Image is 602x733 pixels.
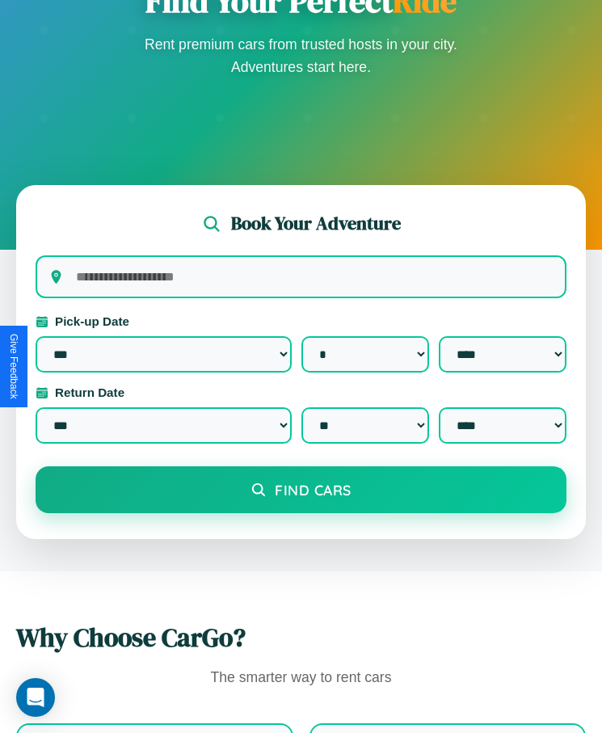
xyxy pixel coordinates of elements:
[140,33,463,78] p: Rent premium cars from trusted hosts in your city. Adventures start here.
[231,211,401,236] h2: Book Your Adventure
[8,334,19,399] div: Give Feedback
[16,678,55,717] div: Open Intercom Messenger
[36,385,566,399] label: Return Date
[16,620,586,655] h2: Why Choose CarGo?
[36,314,566,328] label: Pick-up Date
[36,466,566,513] button: Find Cars
[16,665,586,691] p: The smarter way to rent cars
